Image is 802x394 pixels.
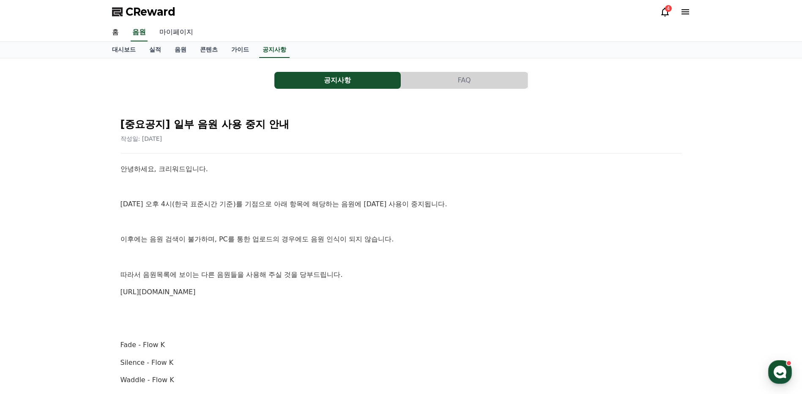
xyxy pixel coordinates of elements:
[112,5,175,19] a: CReward
[193,42,224,58] a: 콘텐츠
[120,199,682,210] p: [DATE] 오후 4시(한국 표준시간 기준)를 기점으로 아래 항목에 해당하는 음원에 [DATE] 사용이 중지됩니다.
[105,42,142,58] a: 대시보드
[27,281,32,287] span: 홈
[120,339,682,350] p: Fade - Flow K
[660,7,670,17] a: 4
[274,72,401,89] button: 공지사항
[168,42,193,58] a: 음원
[105,24,126,41] a: 홈
[142,42,168,58] a: 실적
[120,288,196,296] a: [URL][DOMAIN_NAME]
[259,42,290,58] a: 공지사항
[120,375,682,386] p: Waddle - Flow K
[153,24,200,41] a: 마이페이지
[120,234,682,245] p: 이후에는 음원 검색이 불가하며, PC를 통한 업로드의 경우에도 음원 인식이 되지 않습니다.
[665,5,672,12] div: 4
[131,281,141,287] span: 설정
[131,24,148,41] a: 음원
[120,269,682,280] p: 따라서 음원목록에 보이는 다른 음원들을 사용해 주실 것을 당부드립니다.
[120,357,682,368] p: Silence - Flow K
[120,135,162,142] span: 작성일: [DATE]
[224,42,256,58] a: 가이드
[77,281,88,288] span: 대화
[3,268,56,289] a: 홈
[120,164,682,175] p: 안녕하세요, 크리워드입니다.
[126,5,175,19] span: CReward
[120,118,682,131] h2: [중요공지] 일부 음원 사용 중지 안내
[56,268,109,289] a: 대화
[401,72,528,89] button: FAQ
[109,268,162,289] a: 설정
